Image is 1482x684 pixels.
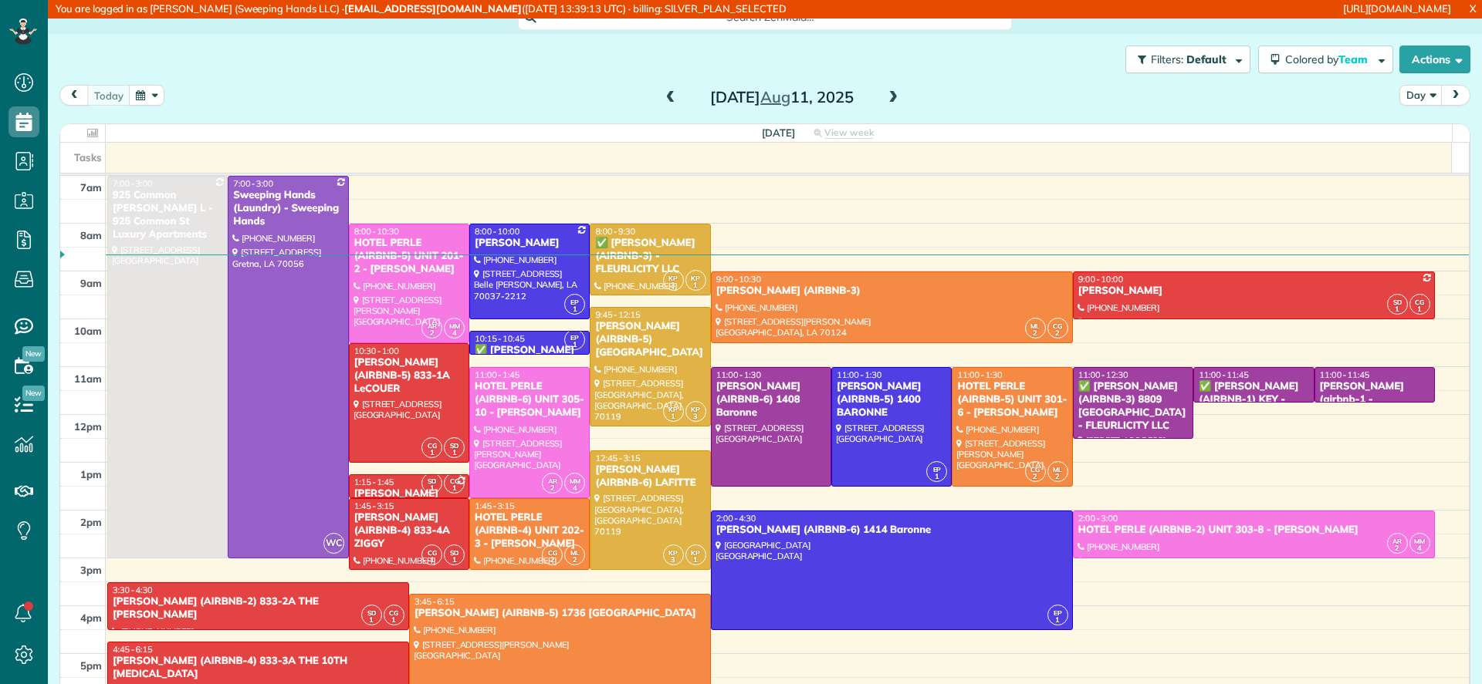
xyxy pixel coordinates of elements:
span: 11:00 - 1:45 [475,369,519,380]
div: [STREET_ADDRESS] [GEOGRAPHIC_DATA], [GEOGRAPHIC_DATA] 70119 [594,295,705,339]
span: KP [691,548,700,557]
span: 12pm [74,420,102,433]
strong: [EMAIL_ADDRESS][DOMAIN_NAME] [344,2,522,15]
small: 1 [384,613,404,628]
div: [PERSON_NAME] (AIRBNB-4) 833-4A ZIGGY [354,511,465,551]
span: 3:45 - 6:15 [414,596,455,607]
div: [PERSON_NAME] (airbnb-1 - [GEOGRAPHIC_DATA]) [1319,380,1430,433]
span: KP [668,548,678,557]
span: New [22,346,45,362]
span: 4pm [80,612,102,624]
span: ML [570,548,580,557]
button: today [87,85,130,106]
span: ML [1053,465,1062,473]
div: ✅ [PERSON_NAME] (AIRBNB-1) KEY - 1708 [GEOGRAPHIC_DATA] AV. - FLEURLICITY LLC [1198,380,1309,458]
small: 1 [565,338,584,352]
span: AR [548,477,557,485]
span: 8:00 - 9:30 [595,226,635,237]
span: Aug [760,87,790,106]
span: MM [570,477,580,485]
span: EP [570,333,579,342]
div: [PERSON_NAME] (AIRBNB-6) LAFITTE [594,463,705,490]
small: 1 [664,409,683,424]
span: 1:15 - 1:45 [354,477,394,487]
div: [PERSON_NAME] (AIRBNB-6) 1408 Baronne [716,380,827,419]
span: AR [428,322,437,330]
span: 11:00 - 1:30 [837,369,881,380]
small: 1 [1048,613,1068,628]
span: Colored by [1285,52,1373,66]
div: Sweeping Hands (Laundry) - Sweeping Hands [232,189,343,228]
small: 2 [1388,541,1407,556]
span: 8:00 - 10:00 [475,226,519,237]
small: 3 [686,409,705,424]
small: 1 [445,553,464,568]
span: WC [323,533,344,554]
span: SD [428,477,436,485]
div: [PERSON_NAME] (AIRBNB-3) [716,285,1068,298]
small: 2 [543,481,562,496]
span: 10:30 - 1:00 [354,345,399,356]
small: 1 [445,446,464,460]
span: KP [668,405,678,413]
div: 925 Common [PERSON_NAME] L - 925 Common St Luxury Apartments [112,189,223,241]
div: HOTEL PERLE (AIRBNB-5) UNIT 201-2 - [PERSON_NAME] [354,237,465,276]
span: 8:00 - 10:30 [354,226,399,237]
small: 1 [927,470,946,484]
small: 1 [1388,302,1407,317]
div: HOTEL PERLE (AIRBNB-2) UNIT 303-8 - [PERSON_NAME] [1078,524,1430,537]
span: KP [691,274,700,282]
small: 4 [445,326,464,341]
small: 2 [565,553,584,568]
div: [PERSON_NAME] (AIRBNB-6) 1414 Baronne [716,524,1068,537]
small: 1 [445,481,464,496]
h2: [DATE] 11, 2025 [685,89,878,106]
div: [PERSON_NAME] (COMMON AREAS) 833 BARONNE [354,487,465,527]
small: 1 [422,553,442,568]
span: [DATE] [762,126,795,139]
a: Filters: Default [1118,45,1250,73]
button: Filters: Default [1125,45,1250,73]
span: CG [1030,465,1040,473]
span: 11:00 - 11:45 [1320,369,1370,380]
button: next [1441,85,1470,106]
span: 12:45 - 3:15 [595,453,640,463]
span: CG [450,477,459,485]
small: 4 [1410,541,1430,556]
div: ✅ [PERSON_NAME] (AIRBNB-1) - FLEURLICITY LLC [474,344,585,383]
small: 1 [565,302,584,317]
span: 10:15 - 10:45 [475,333,525,344]
span: 10am [74,325,102,337]
span: 11am [74,372,102,385]
span: MM [1414,537,1425,545]
span: Default [1186,52,1227,66]
small: 4 [565,481,584,496]
div: [PERSON_NAME] (AIRBNB-5) [GEOGRAPHIC_DATA] [594,320,705,359]
span: 7:00 - 3:00 [113,178,153,189]
span: 2:00 - 3:00 [1078,513,1118,524]
span: CG [1415,298,1424,306]
span: KP [691,405,700,413]
small: 1 [686,553,705,568]
span: 9:00 - 10:00 [1078,274,1123,285]
div: HOTEL PERLE (AIRBNB-6) UNIT 305-10 - [PERSON_NAME] [474,380,585,419]
small: 1 [1410,302,1430,317]
span: 4:45 - 6:15 [113,644,153,655]
span: 2:00 - 4:30 [716,513,756,524]
span: 2pm [80,516,102,528]
div: [PERSON_NAME] (AIRBNB-5) 1400 BARONNE [836,380,947,419]
div: [PERSON_NAME] (AIRBNB-5) 1736 [GEOGRAPHIC_DATA] [414,607,706,620]
small: 2 [543,553,562,568]
span: 7:00 - 3:00 [233,178,273,189]
span: 7am [80,181,102,194]
span: CG [389,608,398,617]
button: Colored byTeam [1258,45,1393,73]
small: 2 [1026,326,1045,341]
small: 2 [1048,470,1068,484]
span: CG [428,441,437,450]
span: 1pm [80,468,102,480]
div: [PERSON_NAME] (AIRBNB-5) 833-1A LeCOUER [354,356,465,396]
span: 11:00 - 1:30 [957,369,1002,380]
span: CG [428,548,437,557]
span: KP [668,274,678,282]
